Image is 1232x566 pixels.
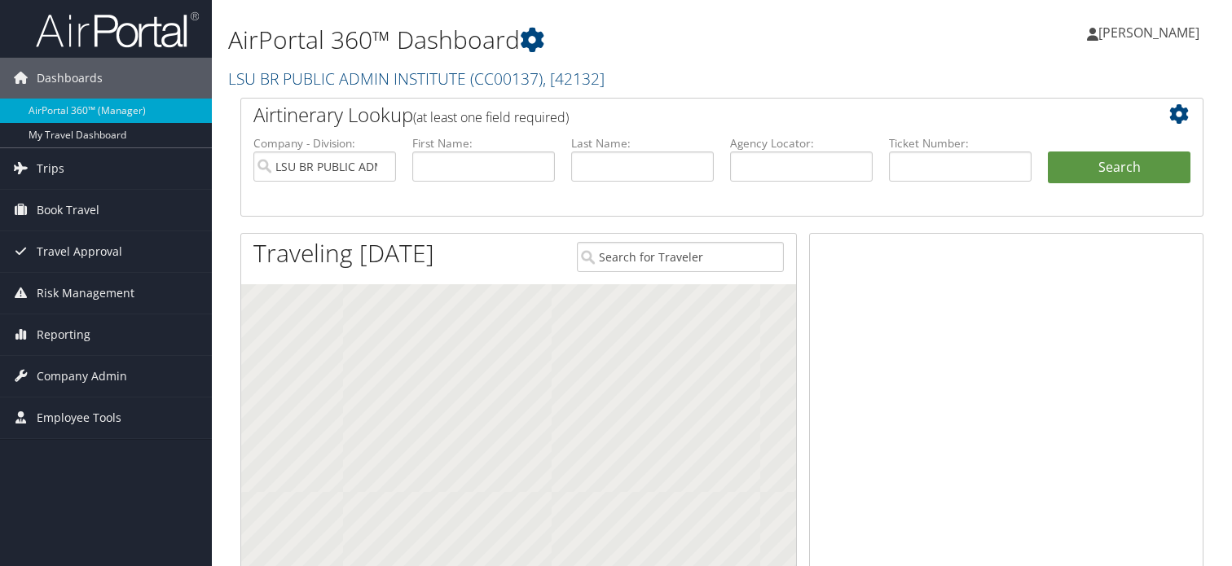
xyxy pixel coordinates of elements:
a: [PERSON_NAME] [1087,8,1216,57]
span: Risk Management [37,273,134,314]
h1: Traveling [DATE] [253,236,434,270]
label: Ticket Number: [889,135,1032,151]
span: Company Admin [37,356,127,397]
label: First Name: [412,135,555,151]
span: , [ 42132 ] [543,68,605,90]
img: airportal-logo.png [36,11,199,49]
h2: Airtinerary Lookup [253,101,1111,129]
a: LSU BR PUBLIC ADMIN INSTITUTE [228,68,605,90]
span: Trips [37,148,64,189]
span: [PERSON_NAME] [1098,24,1199,42]
span: Reporting [37,314,90,355]
span: Travel Approval [37,231,122,272]
span: ( CC00137 ) [470,68,543,90]
input: Search for Traveler [577,242,784,272]
h1: AirPortal 360™ Dashboard [228,23,887,57]
button: Search [1048,151,1190,184]
span: (at least one field required) [413,108,569,126]
label: Last Name: [571,135,714,151]
span: Book Travel [37,190,99,230]
label: Agency Locator: [730,135,873,151]
span: Employee Tools [37,397,121,438]
span: Dashboards [37,58,103,99]
label: Company - Division: [253,135,396,151]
